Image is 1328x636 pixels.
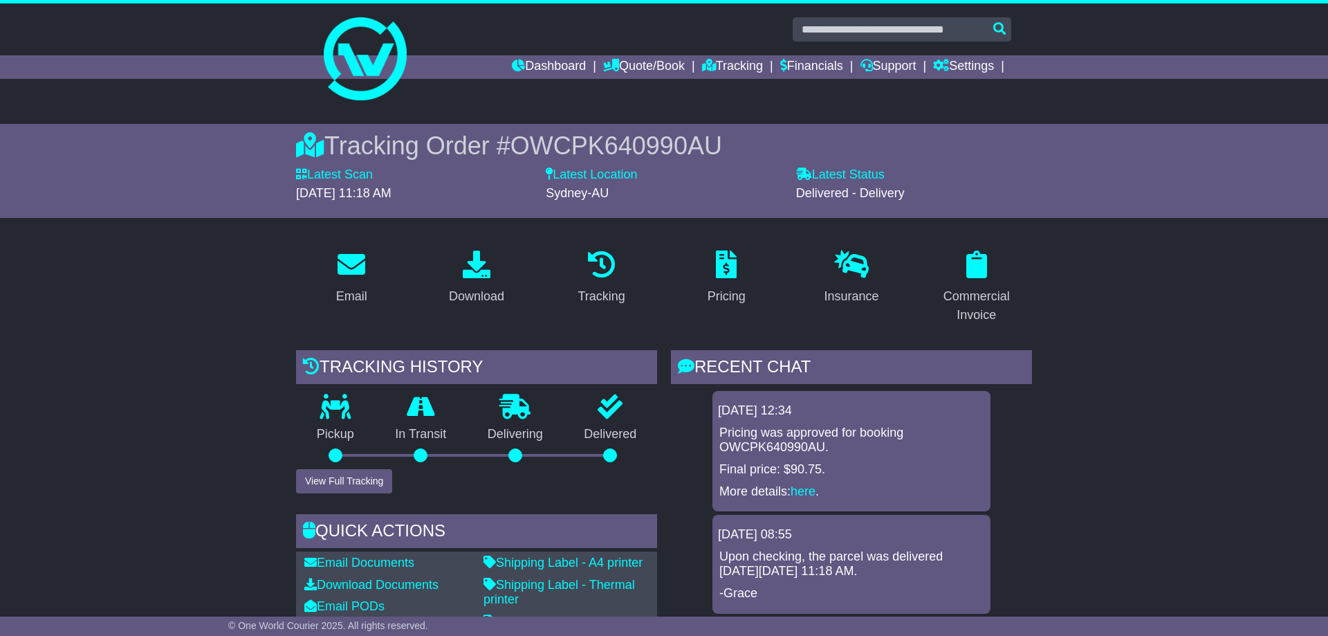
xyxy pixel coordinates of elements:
div: [DATE] 12:34 [718,403,985,419]
a: Dashboard [512,55,586,79]
a: Tracking [702,55,763,79]
a: Email [327,246,376,311]
div: [DATE] 08:55 [718,527,985,543]
button: View Full Tracking [296,469,392,493]
a: Download Documents [304,578,439,592]
p: In Transit [375,427,468,442]
div: Tracking [578,287,625,306]
div: Quick Actions [296,514,657,552]
a: Commercial Invoice [921,246,1032,329]
a: Financials [780,55,843,79]
span: © One World Courier 2025. All rights reserved. [228,620,428,631]
div: Download [449,287,504,306]
span: [DATE] 11:18 AM [296,186,391,200]
a: Pricing [699,246,755,311]
p: Pickup [296,427,375,442]
div: Pricing [708,287,746,306]
div: RECENT CHAT [671,350,1032,388]
p: -Grace [719,586,984,601]
a: Tracking [569,246,634,311]
a: Email Documents [304,556,414,570]
a: Quote/Book [603,55,685,79]
label: Latest Status [796,167,885,183]
a: Email PODs [304,599,385,613]
span: Sydney-AU [546,186,609,200]
p: Final price: $90.75. [719,462,984,478]
a: Shipping Label - A4 printer [483,556,643,570]
div: Tracking history [296,350,657,388]
a: here [791,484,815,498]
a: Commercial Invoice [483,615,602,628]
div: Commercial Invoice [930,287,1023,325]
div: Insurance [824,287,878,306]
p: Pricing was approved for booking OWCPK640990AU. [719,426,984,455]
a: Support [860,55,916,79]
div: Tracking Order # [296,131,1032,161]
p: Upon checking, the parcel was delivered [DATE][DATE] 11:18 AM. [719,549,984,579]
a: Insurance [815,246,887,311]
a: Download [440,246,513,311]
p: More details: . [719,484,984,500]
span: OWCPK640990AU [510,131,722,160]
a: Shipping Label - Thermal printer [483,578,635,607]
div: Email [336,287,367,306]
label: Latest Location [546,167,637,183]
span: Delivered - Delivery [796,186,905,200]
a: Settings [933,55,994,79]
label: Latest Scan [296,167,373,183]
p: Delivered [564,427,658,442]
p: Delivering [467,427,564,442]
